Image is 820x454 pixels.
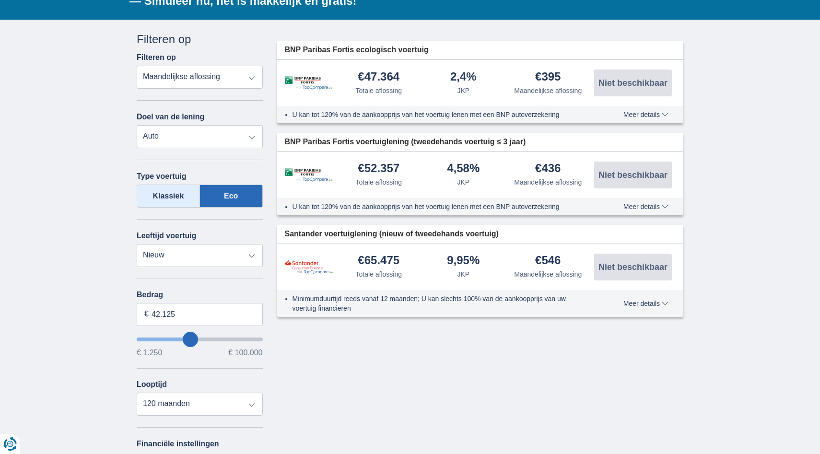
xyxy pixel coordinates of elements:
label: Financiële instellingen [137,440,219,448]
div: Totale aflossing [355,177,402,187]
span: Santander voertuiglening (nieuw of tweedehands voertuig) [285,229,499,240]
label: Eco [200,185,263,208]
label: Filteren op [137,53,176,62]
div: 2,4% [450,71,477,84]
span: Niet beschikbaar [598,79,668,87]
button: Niet beschikbaar [594,70,672,96]
span: BNP Paribas Fortis voertuiglening (tweedehands voertuig ≤ 3 jaar) [285,137,526,148]
span: Niet beschikbaar [598,171,668,179]
div: 9,95% [447,255,480,268]
img: product.pl.alt Santander [285,259,333,274]
img: product.pl.alt BNP Paribas Fortis [285,168,333,182]
button: Niet beschikbaar [594,162,672,188]
span: Meer details [623,203,668,210]
span: Meer details [623,300,668,307]
button: Meer details [616,203,676,210]
span: € 100.000 [228,349,262,357]
label: Looptijd [137,380,167,389]
button: Niet beschikbaar [594,254,672,280]
span: Meer details [623,111,668,118]
button: Meer details [616,300,676,307]
div: €436 [535,163,561,175]
div: JKP [457,269,469,279]
label: Bedrag [137,291,263,299]
div: €546 [535,255,561,268]
span: BNP Paribas Fortis ecologisch voertuig [285,45,429,56]
label: Klassiek [137,185,200,208]
div: €52.357 [358,163,399,175]
div: 4,58% [447,163,480,175]
img: product.pl.alt BNP Paribas Fortis [285,76,333,90]
div: Maandelijkse aflossing [514,269,582,279]
span: Niet beschikbaar [598,263,668,271]
div: JKP [457,177,469,187]
label: Type voertuig [137,172,187,181]
div: Filteren op [137,31,263,47]
span: € [144,309,149,320]
div: Maandelijkse aflossing [514,86,582,95]
div: €395 [535,71,561,84]
div: €47.364 [358,71,399,84]
button: Meer details [616,111,676,118]
li: U kan tot 120% van de aankoopprijs van het voertuig lenen met een BNP autoverzekering [293,202,588,211]
div: €65.475 [358,255,399,268]
div: Totale aflossing [355,86,402,95]
span: € 1.250 [137,349,162,357]
label: Leeftijd voertuig [137,232,196,240]
div: JKP [457,86,469,95]
label: Doel van de lening [137,113,204,121]
li: Minimumduurtijd reeds vanaf 12 maanden; U kan slechts 100% van de aankoopprijs van uw voertuig fi... [293,294,588,313]
div: Maandelijkse aflossing [514,177,582,187]
div: Totale aflossing [355,269,402,279]
li: U kan tot 120% van de aankoopprijs van het voertuig lenen met een BNP autoverzekering [293,110,588,119]
input: wantToBorrow [137,338,263,341]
